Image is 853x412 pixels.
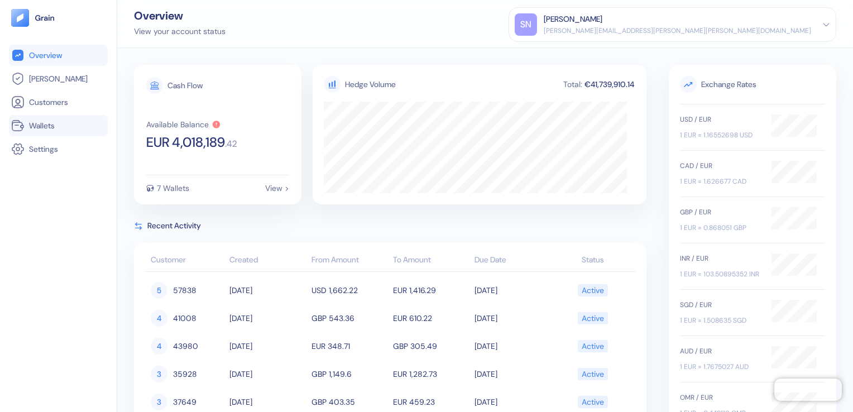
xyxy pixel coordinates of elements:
div: Active [582,337,604,356]
button: Available Balance [146,120,221,129]
div: USD / EUR [680,114,760,124]
div: 3 [151,366,167,382]
div: Overview [134,10,226,21]
td: [DATE] [472,304,553,332]
div: 4 [151,338,167,354]
td: GBP 305.49 [390,332,472,360]
th: From Amount [309,250,390,272]
div: View > [265,184,289,192]
div: 1 EUR = 1.7675027 AUD [680,362,760,372]
div: [PERSON_NAME][EMAIL_ADDRESS][PERSON_NAME][PERSON_NAME][DOMAIN_NAME] [544,26,811,36]
div: Active [582,281,604,300]
div: CAD / EUR [680,161,760,171]
div: 1 EUR = 0.868051 GBP [680,223,760,233]
div: AUD / EUR [680,346,760,356]
a: [PERSON_NAME] [11,72,106,85]
td: EUR 348.71 [309,332,390,360]
span: 43980 [173,337,198,356]
td: [DATE] [472,360,553,388]
div: 7 Wallets [157,184,189,192]
div: [PERSON_NAME] [544,13,602,25]
td: USD 1,662.22 [309,276,390,304]
span: Wallets [29,120,55,131]
div: Available Balance [146,121,209,128]
td: [DATE] [472,332,553,360]
span: 57838 [173,281,197,300]
div: Total: [562,80,583,88]
img: logo-tablet-V2.svg [11,9,29,27]
th: To Amount [390,250,472,272]
span: . 42 [225,140,237,148]
span: Exchange Rates [680,76,825,93]
div: Active [582,392,604,411]
div: 1 EUR = 1.508635 SGD [680,315,760,325]
td: GBP 543.36 [309,304,390,332]
div: Active [582,309,604,328]
div: 4 [151,310,167,327]
div: SN [515,13,537,36]
th: Customer [145,250,227,272]
td: [DATE] [227,360,308,388]
div: 5 [151,282,167,299]
td: EUR 1,282.73 [390,360,472,388]
span: EUR 4,018,189 [146,136,225,149]
span: Customers [29,97,68,108]
div: SGD / EUR [680,300,760,310]
td: [DATE] [227,332,308,360]
div: View your account status [134,26,226,37]
td: EUR 1,416.29 [390,276,472,304]
td: GBP 1,149.6 [309,360,390,388]
td: [DATE] [227,304,308,332]
div: GBP / EUR [680,207,760,217]
th: Created [227,250,308,272]
div: INR / EUR [680,253,760,264]
a: Overview [11,49,106,62]
iframe: Chatra live chat [774,379,842,401]
a: Customers [11,95,106,109]
div: 1 EUR = 103.50895352 INR [680,269,760,279]
span: 35928 [173,365,197,384]
img: logo [35,14,55,22]
td: EUR 610.22 [390,304,472,332]
span: [PERSON_NAME] [29,73,88,84]
div: 3 [151,394,167,410]
span: Overview [29,50,62,61]
td: [DATE] [472,276,553,304]
span: 41008 [173,309,197,328]
div: Active [582,365,604,384]
div: 1 EUR = 1.626677 CAD [680,176,760,186]
div: Cash Flow [167,82,203,89]
div: OMR / EUR [680,392,760,403]
span: Recent Activity [147,220,201,232]
div: Status [557,254,630,266]
a: Settings [11,142,106,156]
div: 1 EUR = 1.16552698 USD [680,130,760,140]
div: €41,739,910.14 [583,80,635,88]
th: Due Date [472,250,553,272]
span: Settings [29,143,58,155]
span: 37649 [173,392,197,411]
div: Hedge Volume [345,79,396,90]
td: [DATE] [227,276,308,304]
a: Wallets [11,119,106,132]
